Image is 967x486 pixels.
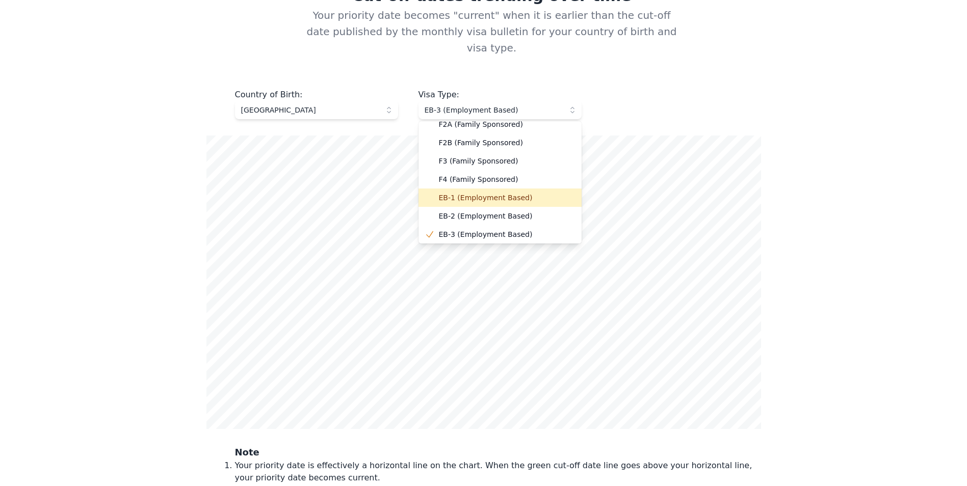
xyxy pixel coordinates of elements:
[425,105,561,115] span: EB-3 (Employment Based)
[419,121,582,244] ul: EB-3 (Employment Based)
[439,138,573,148] span: F2B (Family Sponsored)
[419,101,582,119] button: EB-3 (Employment Based)
[241,105,378,115] span: [GEOGRAPHIC_DATA]
[235,460,761,484] li: Your priority date is effectively a horizontal line on the chart. When the green cut-off date lin...
[439,156,573,166] span: F3 (Family Sponsored)
[288,7,679,89] p: Your priority date becomes "current" when it is earlier than the cut-off date published by the mo...
[439,193,573,203] span: EB-1 (Employment Based)
[235,89,398,101] div: Country of Birth :
[419,89,582,101] div: Visa Type :
[439,229,573,239] span: EB-3 (Employment Based)
[439,119,573,129] span: F2A (Family Sponsored)
[235,445,761,460] h3: Note
[439,174,573,184] span: F4 (Family Sponsored)
[235,101,398,119] button: [GEOGRAPHIC_DATA]
[439,211,573,221] span: EB-2 (Employment Based)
